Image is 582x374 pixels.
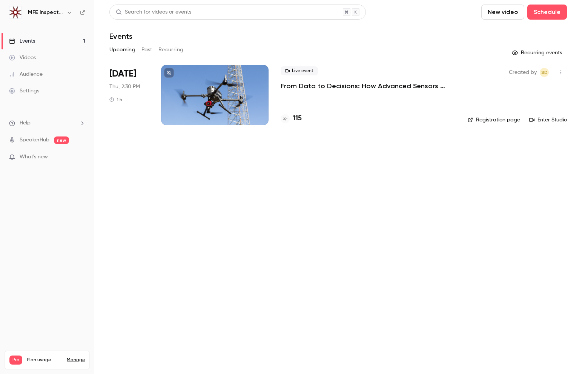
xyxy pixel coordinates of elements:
img: MFE Inspection Solutions [9,6,21,18]
span: Plan usage [27,357,62,363]
a: Registration page [468,116,520,124]
span: new [54,136,69,144]
div: Search for videos or events [116,8,191,16]
div: Audience [9,71,43,78]
div: Events [9,37,35,45]
h1: Events [109,32,132,41]
a: Manage [67,357,85,363]
span: Help [20,119,31,127]
h4: 115 [293,113,302,124]
div: Settings [9,87,39,95]
div: 1 h [109,97,122,103]
span: Live event [281,66,318,75]
button: Schedule [527,5,567,20]
a: Enter Studio [529,116,567,124]
button: Past [141,44,152,56]
a: 115 [281,113,302,124]
a: From Data to Decisions: How Advanced Sensors Transform Industrial Inspections [281,81,456,90]
span: What's new [20,153,48,161]
div: Sep 25 Thu, 1:30 PM (America/Chicago) [109,65,149,125]
span: [DATE] [109,68,136,80]
span: Pro [9,356,22,365]
li: help-dropdown-opener [9,119,85,127]
h6: MFE Inspection Solutions [28,9,63,16]
span: Spenser Dukowitz [540,68,549,77]
span: Created by [509,68,537,77]
button: Upcoming [109,44,135,56]
button: New video [481,5,524,20]
button: Recurring [158,44,184,56]
span: Thu, 2:30 PM [109,83,140,90]
button: Recurring events [508,47,567,59]
span: SD [541,68,548,77]
a: SpeakerHub [20,136,49,144]
div: Videos [9,54,36,61]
